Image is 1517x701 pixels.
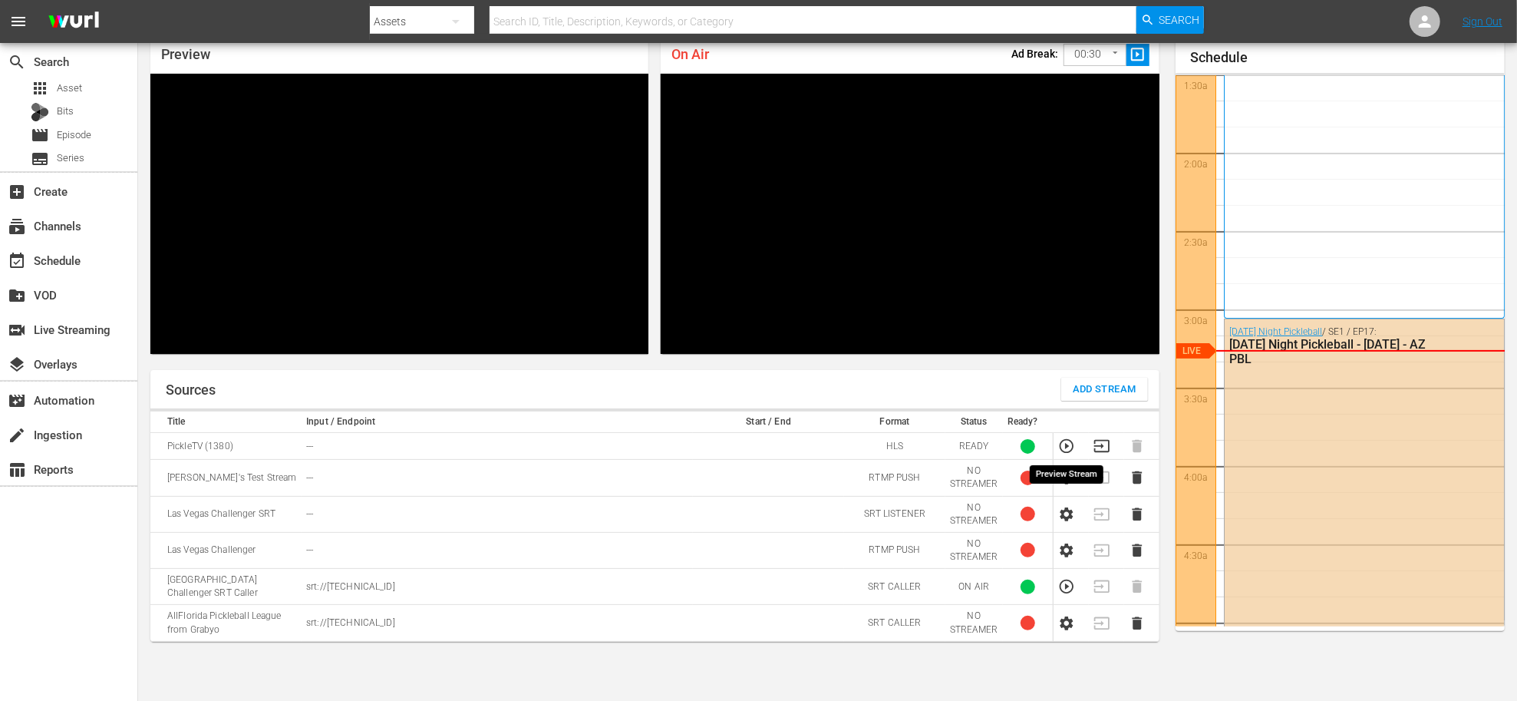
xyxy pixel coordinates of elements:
td: READY [945,433,1003,460]
div: [DATE] Night Pickleball - [DATE] - AZ PBL [1230,337,1428,366]
span: Live Streaming [8,321,26,339]
td: RTMP PUSH [844,460,945,496]
div: / SE1 / EP17: [1230,326,1428,366]
td: --- [302,433,693,460]
button: Delete [1129,542,1146,559]
th: Status [945,412,1003,433]
span: Search [8,53,26,71]
button: Delete [1129,506,1146,523]
td: Las Vegas Challenger SRT [150,496,302,532]
button: Add Stream [1061,378,1148,401]
button: Configure [1058,506,1075,523]
span: Bits [57,104,74,119]
th: Start / End [693,412,844,433]
td: [GEOGRAPHIC_DATA] Challenger SRT Caller [150,569,302,605]
td: --- [302,532,693,568]
button: Delete [1129,615,1146,632]
td: [PERSON_NAME]'s Test Stream [150,460,302,496]
span: Preview [161,46,210,62]
div: 00:30 [1064,40,1126,69]
td: SRT CALLER [844,605,945,641]
p: srt://[TECHNICAL_ID] [306,617,688,630]
div: Video Player [150,74,648,354]
th: Ready? [1003,412,1054,433]
span: Schedule [8,252,26,270]
td: PickleTV (1380) [150,433,302,460]
span: On Air [671,46,709,62]
td: SRT LISTENER [844,496,945,532]
th: Input / Endpoint [302,412,693,433]
span: Search [1159,6,1200,34]
span: slideshow_sharp [1129,46,1146,64]
td: NO STREAMER [945,605,1003,641]
button: Search [1136,6,1204,34]
img: ans4CAIJ8jUAAAAAAAAAAAAAAAAAAAAAAAAgQb4GAAAAAAAAAAAAAAAAAAAAAAAAJMjXAAAAAAAAAAAAAAAAAAAAAAAAgAT5G... [37,4,110,40]
td: --- [302,496,693,532]
p: Ad Break: [1011,48,1058,60]
span: Ingestion [8,426,26,445]
span: Overlays [8,355,26,374]
span: Reports [8,461,26,479]
td: HLS [844,433,945,460]
td: NO STREAMER [945,496,1003,532]
td: SRT CALLER [844,569,945,605]
span: Automation [8,392,26,410]
button: Preview Stream [1058,578,1075,595]
button: Configure [1058,542,1075,559]
th: Format [844,412,945,433]
button: Transition [1093,438,1110,455]
span: Series [57,150,84,166]
span: Asset [31,79,49,98]
span: Asset [57,81,82,96]
a: [DATE] Night Pickleball [1230,326,1323,337]
button: Configure [1058,469,1075,486]
td: Las Vegas Challenger [150,532,302,568]
h1: Schedule [1191,50,1505,65]
th: Title [150,412,302,433]
span: menu [9,12,28,31]
div: Video Player [661,74,1159,354]
span: VOD [8,286,26,305]
td: NO STREAMER [945,460,1003,496]
span: Channels [8,217,26,236]
td: RTMP PUSH [844,532,945,568]
div: Bits [31,103,49,121]
td: NO STREAMER [945,532,1003,568]
span: Episode [31,126,49,144]
td: ON AIR [945,569,1003,605]
span: Add Stream [1073,381,1136,398]
td: AllFlorida Pickleball League from Grabyo [150,605,302,641]
button: Delete [1129,469,1146,486]
a: Sign Out [1463,15,1502,28]
h1: Sources [166,382,216,398]
td: --- [302,460,693,496]
p: srt://[TECHNICAL_ID] [306,580,688,594]
span: Episode [57,127,91,143]
span: Series [31,150,49,168]
span: Create [8,183,26,201]
button: Configure [1058,615,1075,632]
